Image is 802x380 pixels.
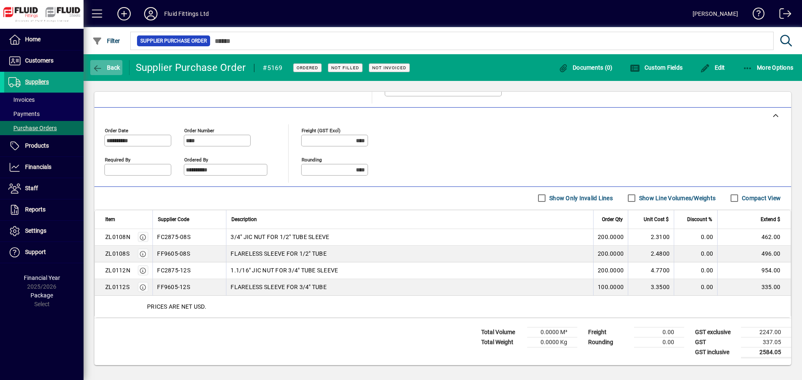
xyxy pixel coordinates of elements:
td: GST inclusive [691,347,741,357]
td: 4.7700 [628,262,674,279]
div: ZL0108N [105,233,130,241]
button: Edit [698,60,727,75]
button: Add [111,6,137,21]
td: 0.00 [674,229,717,246]
td: 0.00 [674,279,717,296]
a: Financials [4,157,84,178]
span: Not Filled [331,65,359,70]
mat-label: Freight (GST excl) [302,127,340,133]
td: 0.0000 M³ [527,327,577,337]
a: Home [4,29,84,50]
span: Documents (0) [558,64,613,71]
td: 0.00 [634,327,684,337]
span: Financials [25,164,51,170]
span: Settings [25,227,46,234]
button: Custom Fields [628,60,685,75]
span: Discount % [687,215,712,224]
td: FF9605-08S [152,246,226,262]
button: Back [90,60,122,75]
td: FF9605-12S [152,279,226,296]
span: Edit [700,64,725,71]
td: 0.00 [634,337,684,347]
span: More Options [743,64,794,71]
td: 496.00 [717,246,791,262]
span: Purchase Orders [8,125,57,131]
mat-label: Order number [184,127,214,133]
td: 3.3500 [628,279,674,296]
td: 337.05 [741,337,791,347]
span: Not Invoiced [372,65,406,70]
span: Item [105,215,115,224]
span: Payments [8,111,40,117]
span: Back [92,64,120,71]
label: Show Line Volumes/Weights [637,194,716,202]
span: Reports [25,206,46,213]
span: FLARELESS SLEEVE FOR 1/2" TUBE [231,249,327,258]
a: Products [4,136,84,156]
div: ZL0112S [105,283,129,291]
a: Invoices [4,93,84,107]
span: Customers [25,57,53,64]
td: FC2875-12S [152,262,226,279]
span: Extend $ [761,215,780,224]
a: Knowledge Base [746,2,765,29]
span: 1.1/16" JIC NUT FOR 3/4" TUBE SLEEVE [231,266,338,274]
span: Order Qty [602,215,623,224]
span: Supplier Code [158,215,189,224]
td: GST exclusive [691,327,741,337]
div: [PERSON_NAME] [693,7,738,20]
span: Package [30,292,53,299]
div: Supplier Purchase Order [136,61,246,74]
td: 0.00 [674,246,717,262]
td: 200.0000 [593,246,628,262]
td: 200.0000 [593,262,628,279]
div: ZL0108S [105,249,129,258]
div: #5169 [263,61,282,75]
td: 100.0000 [593,279,628,296]
td: 2247.00 [741,327,791,337]
td: 2.3100 [628,229,674,246]
a: Purchase Orders [4,121,84,135]
td: Total Weight [477,337,527,347]
div: Fluid Fittings Ltd [164,7,209,20]
button: Documents (0) [556,60,615,75]
a: Support [4,242,84,263]
td: 2584.05 [741,347,791,357]
span: Financial Year [24,274,60,281]
a: Payments [4,107,84,121]
span: Unit Cost $ [644,215,669,224]
a: Settings [4,221,84,242]
a: Logout [773,2,792,29]
td: 200.0000 [593,229,628,246]
label: Compact View [740,194,781,202]
span: Staff [25,185,38,191]
span: Suppliers [25,78,49,85]
a: Staff [4,178,84,199]
a: Reports [4,199,84,220]
td: 462.00 [717,229,791,246]
td: Rounding [584,337,634,347]
mat-label: Ordered by [184,156,208,162]
td: 2.4800 [628,246,674,262]
td: Freight [584,327,634,337]
span: FLARELESS SLEEVE FOR 3/4" TUBE [231,283,327,291]
td: 0.00 [674,262,717,279]
td: 0.0000 Kg [527,337,577,347]
label: Show Only Invalid Lines [548,194,613,202]
button: Filter [90,33,122,48]
span: Home [25,36,41,43]
span: 3/4" JIC NUT FOR 1/2" TUBE SLEEVE [231,233,329,241]
td: GST [691,337,741,347]
mat-label: Required by [105,156,130,162]
span: Supplier Purchase Order [140,37,207,45]
span: Support [25,249,46,255]
span: Products [25,142,49,149]
span: Custom Fields [630,64,683,71]
app-page-header-button: Back [84,60,129,75]
span: Ordered [297,65,318,70]
td: Total Volume [477,327,527,337]
button: More Options [741,60,796,75]
div: ZL0112N [105,266,130,274]
a: Customers [4,50,84,71]
span: Filter [92,38,120,44]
